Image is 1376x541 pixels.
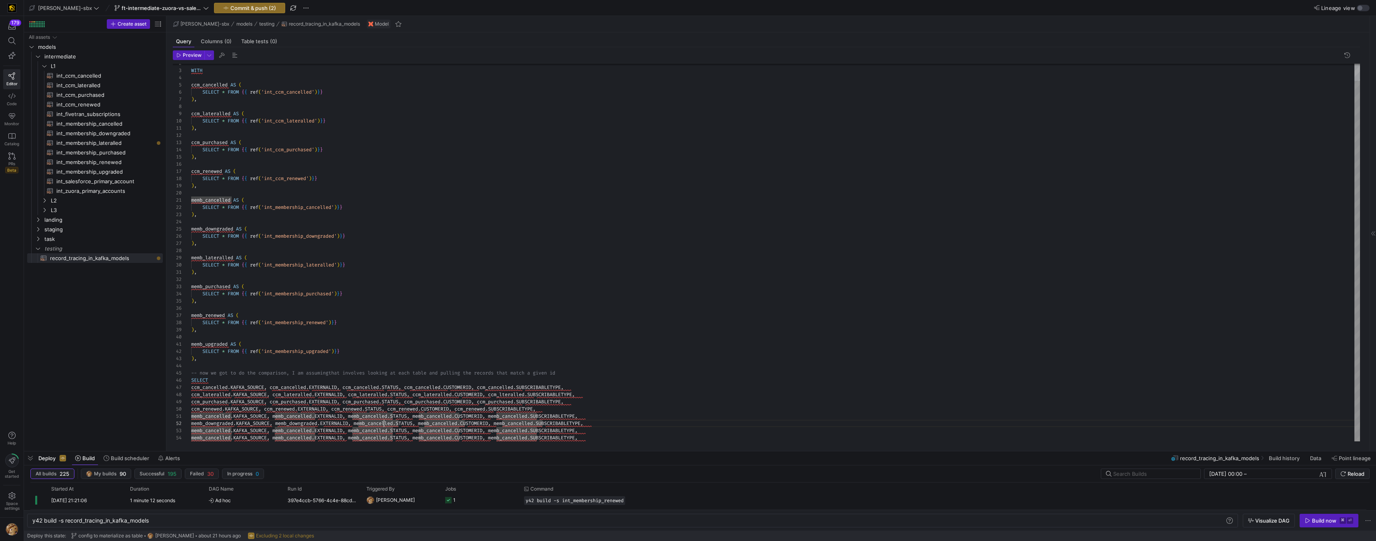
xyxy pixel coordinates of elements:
[340,233,342,239] span: }
[314,146,317,153] span: )
[191,168,222,174] span: ccm_renewed
[1269,455,1300,461] span: Build history
[258,233,261,239] span: (
[27,80,163,90] a: int_ccm_lateralled​​​​​​​​​​
[173,175,182,182] div: 18
[250,175,258,182] span: ref
[72,451,98,465] button: Build
[173,88,182,96] div: 6
[173,117,182,124] div: 10
[234,19,254,29] button: models
[191,269,194,275] span: )
[173,153,182,160] div: 15
[317,146,320,153] span: }
[207,471,214,477] span: 30
[242,146,244,153] span: {
[1347,517,1353,524] kbd: ⏎
[191,197,230,203] span: memb_cancelled
[225,168,230,174] span: AS
[3,89,20,109] a: Code
[227,471,252,477] span: In progress
[244,226,247,232] span: (
[201,39,232,44] span: Columns
[250,118,258,124] span: ref
[320,146,323,153] span: }
[1321,5,1355,11] span: Lineage view
[173,276,182,283] div: 32
[60,471,69,477] span: 225
[257,19,276,29] button: testing
[51,196,162,205] span: L2
[244,146,247,153] span: {
[242,175,244,182] span: {
[202,262,219,268] span: SELECT
[38,42,162,52] span: models
[6,81,18,86] span: Editor
[233,283,239,290] span: AS
[27,109,163,119] a: int_fivetran_subscriptions​​​​​​​​​​
[27,253,163,263] a: record_tracing_in_kafka_models​​​​​​​​​​
[173,160,182,168] div: 16
[340,204,342,210] span: }
[228,89,239,95] span: FROM
[202,175,219,182] span: SELECT
[258,262,261,268] span: (
[244,254,247,261] span: (
[173,132,182,139] div: 12
[1243,514,1295,527] button: Visualize DAG
[56,71,154,80] span: int_ccm_cancelled​​​​​​​​​​
[246,531,316,541] button: Excluding 2 local changes
[242,204,244,210] span: {
[244,89,247,95] span: {
[27,157,163,167] div: Press SPACE to select this row.
[256,533,314,539] span: Excluding 2 local changes
[259,21,274,27] span: testing
[320,118,323,124] span: }
[261,262,337,268] span: 'int_membership_lateralled'
[312,175,314,182] span: }
[27,42,163,52] div: Press SPACE to select this row.
[242,233,244,239] span: {
[27,148,163,157] div: Press SPACE to select this row.
[82,455,95,461] span: Build
[233,197,239,203] span: AS
[51,62,162,71] span: L1
[342,262,345,268] span: }
[27,157,163,167] a: int_membership_renewed​​​​​​​​​​
[191,240,194,246] span: )
[270,39,277,44] span: (0)
[228,233,239,239] span: FROM
[111,455,149,461] span: Build scheduler
[3,451,20,482] button: Getstarted
[250,233,258,239] span: ref
[27,100,163,109] a: int_ccm_renewed​​​​​​​​​​
[191,125,194,131] span: )
[309,175,312,182] span: )
[27,167,163,176] a: int_membership_upgraded​​​​​​​​​​
[191,67,202,74] span: WITH
[44,215,162,224] span: landing
[27,138,163,148] a: int_membership_lateralled​​​​​​​​​​
[1209,471,1242,477] input: Start datetime
[173,211,182,218] div: 23
[171,19,231,29] button: [PERSON_NAME]-sbx
[173,168,182,175] div: 17
[258,204,261,210] span: (
[261,118,317,124] span: 'int_ccm_lateralled'
[1328,451,1374,465] button: Point lineage
[56,148,154,157] span: int_membership_purchased​​​​​​​​​​
[56,167,154,176] span: int_membership_upgraded​​​​​​​​​​
[112,3,211,13] button: ft-intermediate-zuora-vs-salesforce-08052025
[194,211,197,218] span: ,
[27,148,163,157] a: int_membership_purchased​​​​​​​​​​
[222,469,264,479] button: In progress0
[173,247,182,254] div: 28
[56,110,154,119] span: int_fivetran_subscriptions​​​​​​​​​​
[230,82,236,88] span: AS
[7,101,17,106] span: Code
[183,52,202,58] span: Preview
[1248,471,1301,477] input: End datetime
[8,4,16,12] img: https://storage.googleapis.com/y42-prod-data-exchange/images/uAsz27BndGEK0hZWDFeOjoxA7jCwgK9jE472...
[194,125,197,131] span: ,
[5,167,18,173] span: Beta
